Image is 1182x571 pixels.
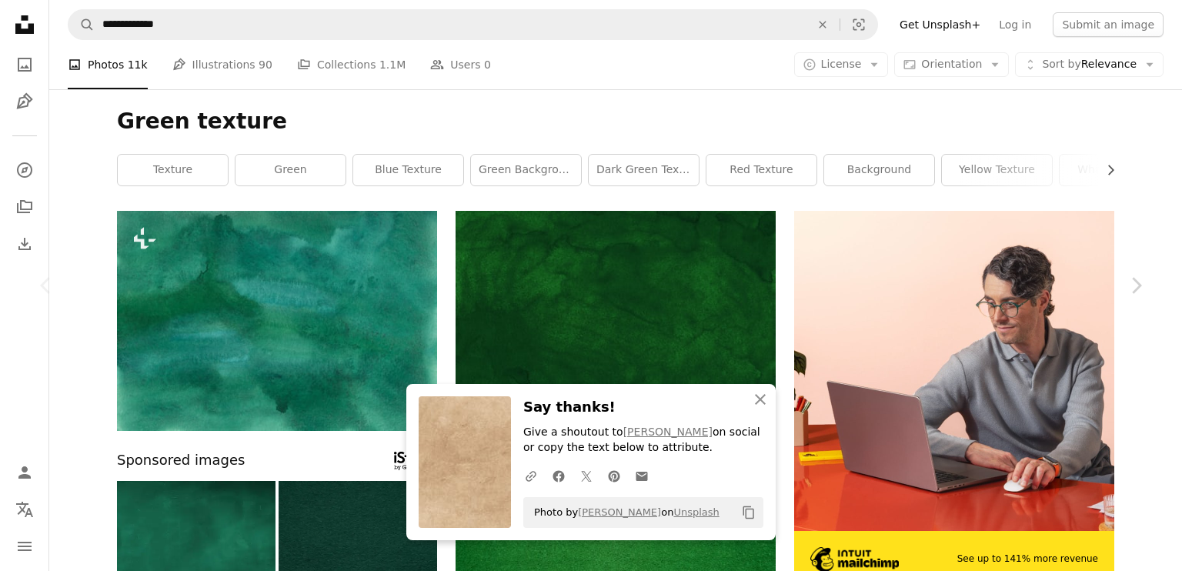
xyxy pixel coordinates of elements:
[9,192,40,222] a: Collections
[68,9,878,40] form: Find visuals sitewide
[117,314,437,328] a: a painting of green and blue watercolor
[942,155,1052,185] a: yellow texture
[117,211,437,431] img: a painting of green and blue watercolor
[117,449,245,472] span: Sponsored images
[957,553,1098,566] span: See up to 141% more revenue
[9,155,40,185] a: Explore
[824,155,934,185] a: background
[117,108,1114,135] h1: Green texture
[1053,12,1164,37] button: Submit an image
[1015,52,1164,77] button: Sort byRelevance
[523,396,763,419] h3: Say thanks!
[890,12,990,37] a: Get Unsplash+
[259,56,272,73] span: 90
[430,40,491,89] a: Users 0
[578,506,661,518] a: [PERSON_NAME]
[673,506,719,518] a: Unsplash
[1042,57,1137,72] span: Relevance
[573,460,600,491] a: Share on Twitter
[297,40,406,89] a: Collections 1.1M
[1060,155,1170,185] a: white texture
[9,86,40,117] a: Illustrations
[1090,212,1182,359] a: Next
[9,457,40,488] a: Log in / Sign up
[526,500,720,525] span: Photo by on
[379,56,406,73] span: 1.1M
[990,12,1040,37] a: Log in
[9,531,40,562] button: Menu
[118,155,228,185] a: texture
[68,10,95,39] button: Search Unsplash
[456,548,776,562] a: green textile in close up image
[471,155,581,185] a: green background
[623,426,713,438] a: [PERSON_NAME]
[806,10,840,39] button: Clear
[589,155,699,185] a: dark green texture
[172,40,272,89] a: Illustrations 90
[794,211,1114,531] img: file-1722962848292-892f2e7827caimage
[821,58,862,70] span: License
[736,499,762,526] button: Copy to clipboard
[894,52,1009,77] button: Orientation
[600,460,628,491] a: Share on Pinterest
[353,155,463,185] a: blue texture
[1097,155,1114,185] button: scroll list to the right
[523,425,763,456] p: Give a shoutout to on social or copy the text below to attribute.
[9,49,40,80] a: Photos
[545,460,573,491] a: Share on Facebook
[456,313,776,327] a: green textile in close up image
[794,52,889,77] button: License
[484,56,491,73] span: 0
[1042,58,1080,70] span: Sort by
[706,155,816,185] a: red texture
[628,460,656,491] a: Share over email
[235,155,346,185] a: green
[921,58,982,70] span: Orientation
[456,211,776,430] img: green textile in close up image
[840,10,877,39] button: Visual search
[9,494,40,525] button: Language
